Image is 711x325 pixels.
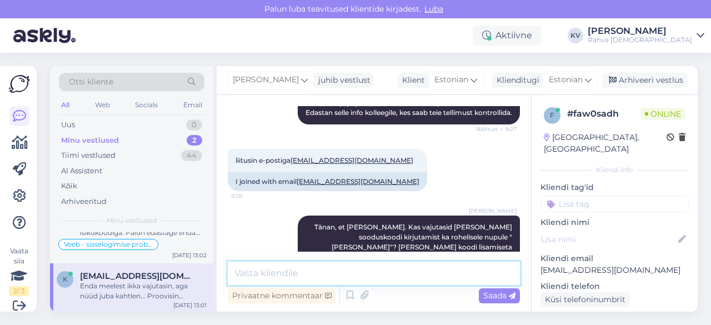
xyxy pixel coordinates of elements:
[469,207,517,215] span: [PERSON_NAME]
[64,241,153,248] span: Veeb - sisselogimise probleem
[80,271,196,281] span: kati.kirstunael@gmail.com
[434,74,468,86] span: Estonian
[231,192,273,200] span: 9:28
[236,156,413,164] span: liitusin e-postiga
[297,177,419,186] a: [EMAIL_ADDRESS][DOMAIN_NAME]
[61,166,102,177] div: AI Assistent
[550,111,554,119] span: f
[421,4,447,14] span: Luba
[602,73,688,88] div: Arhiveeri vestlus
[61,196,107,207] div: Arhiveeritud
[69,76,113,88] span: Otsi kliente
[80,281,207,301] div: Enda meelest ikka vajutasin, aga nüüd juba kahtlen... Proovisin sisselogituna [PERSON_NAME] koodi...
[61,150,116,161] div: Tiimi vestlused
[398,74,425,86] div: Klient
[228,288,336,303] div: Privaatne kommentaar
[172,251,207,259] div: [DATE] 13:02
[314,74,370,86] div: juhib vestlust
[549,74,583,86] span: Estonian
[9,286,29,296] div: 2 / 3
[540,196,689,212] input: Lisa tag
[492,74,539,86] div: Klienditugi
[588,36,692,44] div: Rahva [DEMOGRAPHIC_DATA]
[568,28,583,43] div: KV
[544,132,667,155] div: [GEOGRAPHIC_DATA], [GEOGRAPHIC_DATA]
[61,119,75,131] div: Uus
[228,172,427,191] div: I joined with email
[588,27,704,44] a: [PERSON_NAME]Rahva [DEMOGRAPHIC_DATA]
[187,135,202,146] div: 2
[540,182,689,193] p: Kliendi tag'id
[291,156,413,164] a: [EMAIL_ADDRESS][DOMAIN_NAME]
[588,27,692,36] div: [PERSON_NAME]
[61,135,119,146] div: Minu vestlused
[133,98,160,112] div: Socials
[59,98,72,112] div: All
[540,253,689,264] p: Kliendi email
[181,98,204,112] div: Email
[540,264,689,276] p: [EMAIL_ADDRESS][DOMAIN_NAME]
[9,246,29,296] div: Vaata siia
[541,233,676,246] input: Lisa nimi
[540,292,630,307] div: Küsi telefoninumbrit
[9,75,30,93] img: Askly Logo
[640,108,685,120] span: Online
[473,26,541,46] div: Aktiivne
[63,275,68,283] span: k
[173,301,207,309] div: [DATE] 13:01
[540,165,689,175] div: Kliendi info
[475,125,517,133] span: Nähtud ✓ 9:27
[61,181,77,192] div: Kõik
[93,98,112,112] div: Web
[483,291,515,301] span: Saada
[540,217,689,228] p: Kliendi nimi
[540,281,689,292] p: Kliendi telefon
[567,107,640,121] div: # faw0sadh
[233,74,299,86] span: [PERSON_NAME]
[181,150,202,161] div: 44
[107,216,157,226] span: Minu vestlused
[186,119,202,131] div: 0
